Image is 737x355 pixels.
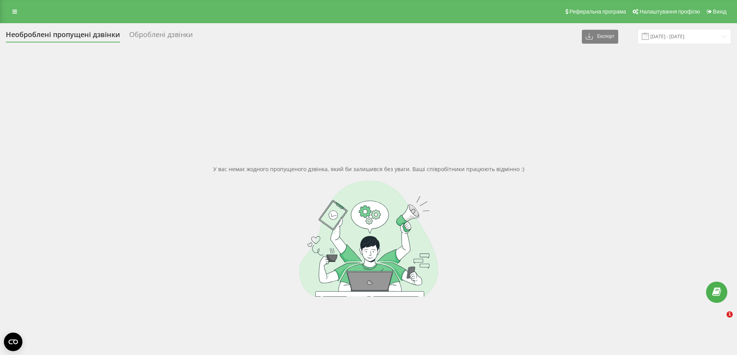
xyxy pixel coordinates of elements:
[569,8,626,15] span: Реферальна програма
[4,333,22,351] button: Open CMP widget
[129,31,193,42] div: Оброблені дзвінки
[640,8,700,15] span: Налаштування профілю
[713,8,727,15] span: Вихід
[727,311,733,318] span: 1
[582,30,618,44] button: Експорт
[711,311,729,330] iframe: Intercom live chat
[6,31,120,42] div: Необроблені пропущені дзвінки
